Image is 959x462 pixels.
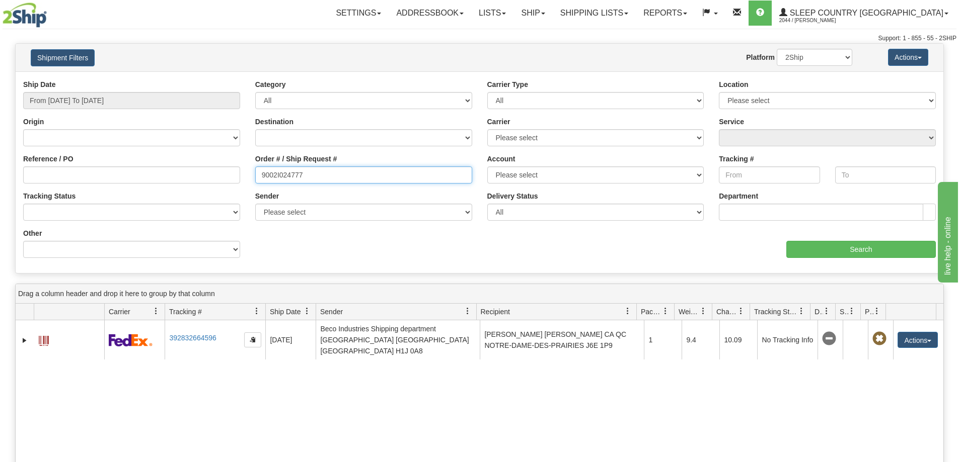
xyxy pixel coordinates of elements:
a: Pickup Status filter column settings [868,303,886,320]
span: Packages [641,307,662,317]
label: Category [255,79,286,89]
span: Tracking # [169,307,202,317]
label: Other [23,228,42,238]
button: Actions [898,332,938,348]
td: 1 [644,320,682,359]
label: Sender [255,191,279,201]
span: Shipment Issues [840,307,848,317]
span: Pickup Not Assigned [872,332,887,346]
a: Charge filter column settings [732,303,750,320]
label: Destination [255,117,293,127]
a: Reports [636,1,695,26]
span: Recipient [481,307,510,317]
label: Order # / Ship Request # [255,154,337,164]
a: Addressbook [389,1,471,26]
button: Copy to clipboard [244,332,261,347]
img: logo2044.jpg [3,3,47,28]
span: Charge [716,307,737,317]
a: Recipient filter column settings [619,303,636,320]
div: Support: 1 - 855 - 55 - 2SHIP [3,34,956,43]
span: Weight [679,307,700,317]
a: Carrier filter column settings [147,303,165,320]
button: Shipment Filters [31,49,95,66]
label: Service [719,117,744,127]
a: Lists [471,1,513,26]
label: Platform [746,52,775,62]
span: Carrier [109,307,130,317]
a: Packages filter column settings [657,303,674,320]
span: Sender [320,307,343,317]
a: Tracking # filter column settings [248,303,265,320]
a: 392832664596 [169,334,216,342]
span: Delivery Status [815,307,823,317]
label: Reference / PO [23,154,73,164]
iframe: chat widget [936,179,958,282]
a: Sleep Country [GEOGRAPHIC_DATA] 2044 / [PERSON_NAME] [772,1,956,26]
a: Shipping lists [553,1,636,26]
a: Sender filter column settings [459,303,476,320]
label: Ship Date [23,79,56,89]
div: grid grouping header [16,284,943,304]
a: Settings [328,1,389,26]
span: Ship Date [270,307,301,317]
label: Account [487,154,515,164]
label: Delivery Status [487,191,538,201]
a: Tracking Status filter column settings [793,303,810,320]
a: Delivery Status filter column settings [818,303,835,320]
span: Sleep Country [GEOGRAPHIC_DATA] [787,9,943,17]
a: Shipment Issues filter column settings [843,303,860,320]
a: Ship [513,1,552,26]
label: Carrier [487,117,510,127]
label: Tracking # [719,154,754,164]
span: Pickup Status [865,307,873,317]
input: Search [786,241,936,258]
a: Label [39,331,49,347]
td: [PERSON_NAME] [PERSON_NAME] CA QC NOTRE-DAME-DES-PRAIRIES J6E 1P9 [480,320,644,359]
label: Location [719,79,748,89]
label: Tracking Status [23,191,76,201]
a: Weight filter column settings [695,303,712,320]
td: 9.4 [682,320,719,359]
button: Actions [888,49,928,66]
td: [DATE] [265,320,316,359]
span: Tracking Status [754,307,798,317]
td: No Tracking Info [757,320,818,359]
input: To [835,166,936,183]
td: Beco Industries Shipping department [GEOGRAPHIC_DATA] [GEOGRAPHIC_DATA] [GEOGRAPHIC_DATA] H1J 0A8 [316,320,480,359]
span: No Tracking Info [822,332,836,346]
img: 2 - FedEx Express® [109,334,153,346]
div: live help - online [8,6,93,18]
label: Department [719,191,758,201]
a: Expand [20,335,30,345]
span: 2044 / [PERSON_NAME] [779,16,855,26]
label: Carrier Type [487,79,528,89]
input: From [719,166,820,183]
a: Ship Date filter column settings [299,303,316,320]
label: Origin [23,117,44,127]
td: 10.09 [719,320,757,359]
